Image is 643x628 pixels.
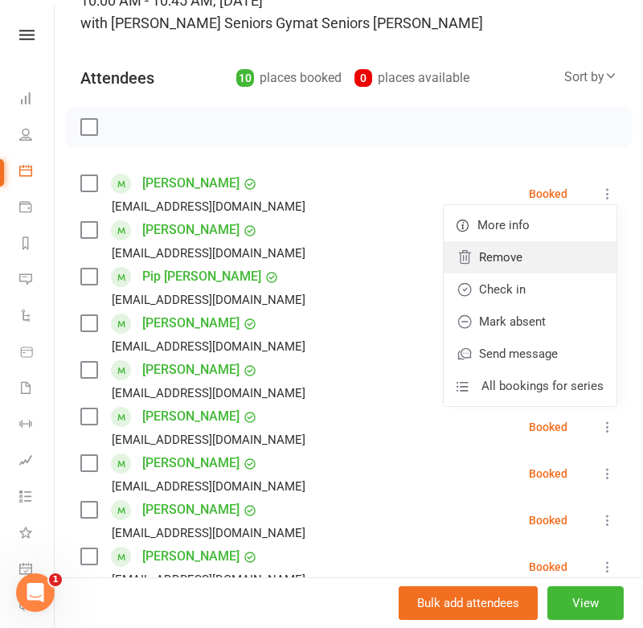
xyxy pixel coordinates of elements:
a: What's New [19,516,55,552]
a: Dashboard [19,82,55,118]
a: Mark absent [444,306,616,338]
div: Booked [529,421,567,433]
div: Sort by [564,67,617,88]
a: Assessments [19,444,55,480]
a: [PERSON_NAME] [142,170,240,196]
button: View [547,586,624,620]
div: [EMAIL_ADDRESS][DOMAIN_NAME] [112,383,305,404]
a: People [19,118,55,154]
div: Attendees [80,67,154,89]
span: All bookings for series [481,376,604,396]
div: Booked [529,515,567,526]
div: places available [354,67,469,89]
button: Bulk add attendees [399,586,538,620]
a: Remove [444,241,616,273]
a: [PERSON_NAME] [142,450,240,476]
div: [EMAIL_ADDRESS][DOMAIN_NAME] [112,289,305,310]
a: Reports [19,227,55,263]
div: 10 [236,69,254,87]
iframe: Intercom live chat [16,573,55,612]
div: Booked [529,188,567,199]
a: Calendar [19,154,55,191]
a: Pip [PERSON_NAME] [142,264,261,289]
a: [PERSON_NAME] [142,404,240,429]
div: [EMAIL_ADDRESS][DOMAIN_NAME] [112,569,305,590]
a: Send message [444,338,616,370]
div: [EMAIL_ADDRESS][DOMAIN_NAME] [112,429,305,450]
a: More info [444,209,616,241]
div: [EMAIL_ADDRESS][DOMAIN_NAME] [112,196,305,217]
div: Booked [529,468,567,479]
span: 1 [49,573,62,586]
a: Payments [19,191,55,227]
a: [PERSON_NAME] [142,357,240,383]
span: at Seniors [PERSON_NAME] [305,14,483,31]
div: [EMAIL_ADDRESS][DOMAIN_NAME] [112,523,305,544]
div: Booked [529,561,567,573]
a: [PERSON_NAME] [142,310,240,336]
a: Check in [444,273,616,306]
a: All bookings for series [444,370,616,402]
a: [PERSON_NAME] [142,497,240,523]
div: [EMAIL_ADDRESS][DOMAIN_NAME] [112,476,305,497]
a: General attendance kiosk mode [19,552,55,589]
div: [EMAIL_ADDRESS][DOMAIN_NAME] [112,336,305,357]
div: places booked [236,67,342,89]
a: [PERSON_NAME] [142,544,240,569]
a: Product Sales [19,335,55,371]
span: with [PERSON_NAME] Seniors Gym [80,14,305,31]
div: [EMAIL_ADDRESS][DOMAIN_NAME] [112,243,305,264]
span: More info [477,215,530,235]
div: 0 [354,69,372,87]
a: [PERSON_NAME] [142,217,240,243]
